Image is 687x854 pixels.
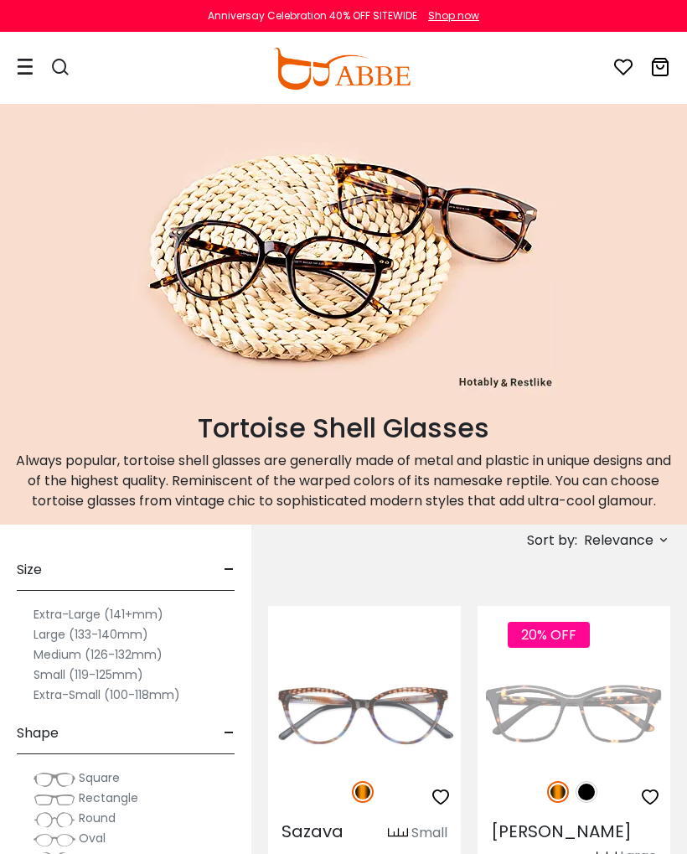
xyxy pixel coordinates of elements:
[352,781,374,803] img: Tortoise
[34,685,180,705] label: Extra-Small (100-118mm)
[79,789,138,806] span: Rectangle
[268,666,461,763] img: Tortoise Sazava - Acetate ,Universal Bridge Fit
[273,48,411,90] img: abbeglasses.com
[34,811,75,828] img: Round.png
[79,810,116,826] span: Round
[34,644,163,665] label: Medium (126-132mm)
[428,8,479,23] div: Shop now
[388,827,408,840] img: size ruler
[34,604,163,624] label: Extra-Large (141+mm)
[208,8,417,23] div: Anniversay Celebration 40% OFF SITEWIDE
[34,791,75,808] img: Rectangle.png
[224,713,235,753] span: -
[34,831,75,848] img: Oval.png
[491,820,632,843] span: [PERSON_NAME]
[547,781,569,803] img: Tortoise
[224,550,235,590] span: -
[508,622,590,648] span: 20% OFF
[34,624,148,644] label: Large (133-140mm)
[527,531,577,550] span: Sort by:
[17,713,59,753] span: Shape
[576,781,597,803] img: Black
[79,769,120,786] span: Square
[420,8,479,23] a: Shop now
[79,830,106,846] span: Oval
[34,771,75,788] img: Square.png
[282,820,343,843] span: Sazava
[131,102,556,396] img: tortoise shell glasses
[34,665,143,685] label: Small (119-125mm)
[411,823,447,843] div: Small
[8,412,679,444] h2: Tortoise Shell Glasses
[478,666,670,763] img: Tortoise Kate - Acetate ,Universal Bridge Fit
[17,550,42,590] span: Size
[584,525,653,556] span: Relevance
[8,451,679,511] p: Always popular, tortoise shell glasses are generally made of metal and plastic in unique designs ...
